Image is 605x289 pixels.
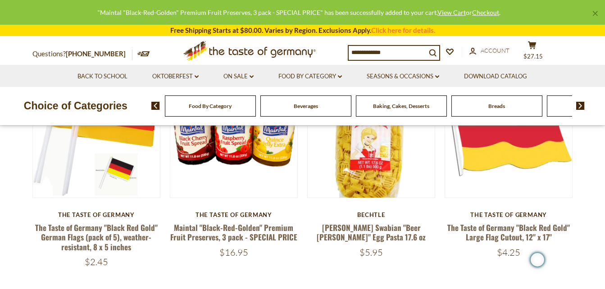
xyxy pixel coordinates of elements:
a: [PERSON_NAME] Swabian "Beer [PERSON_NAME]" Egg Pasta 17.6 oz [317,222,426,243]
a: Baking, Cakes, Desserts [373,103,429,109]
span: $16.95 [219,247,248,258]
a: Seasons & Occasions [367,72,439,81]
div: "Maintal "Black-Red-Golden" Premium Fruit Preserves, 3 pack - SPECIAL PRICE" has been successfull... [7,7,591,18]
a: The Taste of Germany "Black Red Gold" German Flags (pack of 5), weather-resistant, 8 x 5 inches [35,222,158,253]
img: next arrow [576,102,585,110]
a: On Sale [223,72,254,81]
span: $2.45 [85,256,108,267]
button: $27.15 [519,41,546,63]
a: The Taste of Germany "Black Red Gold" Large Flag Cutout, 12" x 17" [447,222,570,243]
div: The Taste of Germany [170,211,298,218]
a: Beverages [294,103,318,109]
a: Back to School [77,72,127,81]
a: View Cart [437,9,466,16]
div: Bechtle [307,211,436,218]
span: Account [481,47,509,54]
a: Food By Category [278,72,342,81]
img: The Taste of Germany "Black Red Gold" German Flags (pack of 5), weather-resistant, 8 x 5 inches [33,70,160,198]
img: Bechtle Swabian "Beer Stein" Egg Pasta 17.6 oz [308,70,435,198]
a: × [592,11,598,16]
a: Click here for details. [371,26,435,34]
a: Download Catalog [464,72,527,81]
a: [PHONE_NUMBER] [66,50,126,58]
span: $4.25 [497,247,520,258]
a: Checkout [472,9,499,16]
div: The Taste of Germany [32,211,161,218]
a: Oktoberfest [152,72,199,81]
span: $5.95 [359,247,383,258]
p: Questions? [32,48,132,60]
a: Food By Category [189,103,232,109]
img: The Taste of Germany "Black Red Gold" Large Flag Cutout, 12" x 17" [445,70,573,198]
a: Maintal "Black-Red-Golden" Premium Fruit Preserves, 3 pack - SPECIAL PRICE [170,222,297,243]
a: Account [469,46,509,56]
a: Breads [488,103,505,109]
span: $27.15 [523,53,543,60]
div: The Taste of Germany [445,211,573,218]
img: previous arrow [151,102,160,110]
img: Maintal "Black-Red-Golden" Premium Fruit Preserves, 3 pack - SPECIAL PRICE [170,70,298,198]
